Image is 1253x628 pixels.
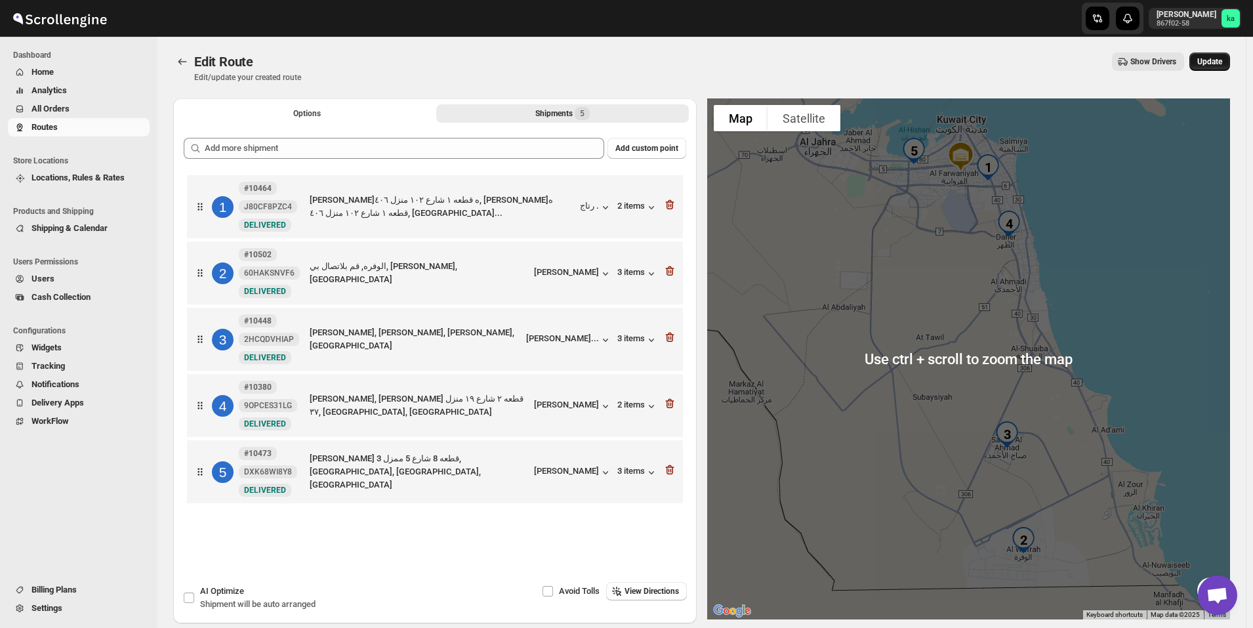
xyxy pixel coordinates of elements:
[244,334,294,345] span: 2HCQDVHIAP
[200,586,244,596] span: AI Optimize
[580,108,585,119] span: 5
[607,138,686,159] button: Add custom point
[8,357,150,375] button: Tracking
[8,219,150,238] button: Shipping & Calendar
[31,122,58,132] span: Routes
[606,582,687,600] button: View Directions
[625,586,679,597] span: View Directions
[8,394,150,412] button: Delivery Apps
[173,52,192,71] button: Routes
[187,374,683,437] div: 4#103809OPCES31LGNewDELIVERED[PERSON_NAME], [PERSON_NAME] قطعه ٢ شارع ١٩ منزل ٣٧, [GEOGRAPHIC_DAT...
[244,287,286,296] span: DELIVERED
[13,156,151,166] span: Store Locations
[31,85,67,95] span: Analytics
[212,196,234,218] div: 1
[187,440,683,503] div: 5#10473DXK68WI8Y8NewDELIVERED[PERSON_NAME] قطعه 8 شارع 5 ممزل 3, [GEOGRAPHIC_DATA], [GEOGRAPHIC_D...
[212,329,234,350] div: 3
[534,400,612,413] div: [PERSON_NAME]
[1112,52,1184,71] button: Show Drivers
[31,67,54,77] span: Home
[989,416,1025,453] div: 3
[1197,56,1222,67] span: Update
[8,118,150,136] button: Routes
[534,466,612,479] button: [PERSON_NAME]
[205,138,604,159] input: Add more shipment
[187,241,683,304] div: 2#1050260HAKSNVF6NewDELIVEREDالوفره, قم بلاتصال بي, [PERSON_NAME], [GEOGRAPHIC_DATA][PERSON_NAME]...
[31,292,91,302] span: Cash Collection
[212,262,234,284] div: 2
[617,267,658,280] button: 3 items
[310,326,521,352] div: [PERSON_NAME], [PERSON_NAME], [PERSON_NAME], [GEOGRAPHIC_DATA]
[8,169,150,187] button: Locations, Rules & Rates
[895,133,932,169] div: 5
[212,461,234,483] div: 5
[244,201,292,212] span: J80CF8PZC4
[1208,611,1226,618] a: Terms (opens in new tab)
[31,416,69,426] span: WorkFlow
[8,81,150,100] button: Analytics
[1005,522,1042,558] div: 2
[617,400,658,413] button: 2 items
[310,452,529,492] div: [PERSON_NAME] قطعه 8 شارع 5 ممزل 3, [GEOGRAPHIC_DATA], [GEOGRAPHIC_DATA], [GEOGRAPHIC_DATA]
[617,333,658,346] button: 3 items
[244,220,286,230] span: DELIVERED
[8,270,150,288] button: Users
[187,175,683,238] div: 1#10464J80CF8PZC4NewDELIVERED[PERSON_NAME]ه قطعه ١ شارع ١٠٢ منزل ٤٠٦, [PERSON_NAME]ه قطعه ١ شارع ...
[1157,9,1216,20] p: [PERSON_NAME]
[212,395,234,417] div: 4
[293,108,321,119] span: Options
[8,100,150,118] button: All Orders
[1222,9,1240,28] span: khaled alrashidi
[200,599,316,609] span: Shipment will be auto arranged
[710,602,754,619] img: Google
[1189,52,1230,71] button: Update
[31,379,79,389] span: Notifications
[10,2,109,35] img: ScrollEngine
[244,353,286,362] span: DELIVERED
[31,603,62,613] span: Settings
[31,274,54,283] span: Users
[526,333,599,343] div: [PERSON_NAME]...
[194,72,301,83] p: Edit/update your created route
[615,143,678,154] span: Add custom point
[8,581,150,599] button: Billing Plans
[8,339,150,357] button: Widgets
[31,361,65,371] span: Tracking
[244,467,292,477] span: DXK68WI8Y8
[8,375,150,394] button: Notifications
[991,205,1027,242] div: 4
[187,308,683,371] div: 3#104482HCQDVHIAPNewDELIVERED[PERSON_NAME], [PERSON_NAME], [PERSON_NAME], [GEOGRAPHIC_DATA][PERSO...
[1227,14,1235,23] text: ka
[13,325,151,336] span: Configurations
[768,105,840,131] button: Show satellite imagery
[244,383,272,392] b: #10380
[310,392,529,419] div: [PERSON_NAME], [PERSON_NAME] قطعه ٢ شارع ١٩ منزل ٣٧, [GEOGRAPHIC_DATA], [GEOGRAPHIC_DATA]
[244,250,272,259] b: #10502
[244,316,272,325] b: #10448
[13,50,151,60] span: Dashboard
[1157,20,1216,28] p: 867f02-58
[559,586,600,596] span: Avoid Tolls
[617,466,658,479] button: 3 items
[617,201,658,214] button: 2 items
[970,149,1006,186] div: 1
[534,267,612,280] button: [PERSON_NAME]
[31,398,84,408] span: Delivery Apps
[13,257,151,267] span: Users Permissions
[31,585,77,595] span: Billing Plans
[526,333,612,346] button: [PERSON_NAME]...
[181,104,434,123] button: All Route Options
[535,107,590,120] div: Shipments
[8,288,150,306] button: Cash Collection
[1197,577,1223,604] button: Map camera controls
[1151,611,1200,618] span: Map data ©2025
[8,412,150,430] button: WorkFlow
[1086,610,1143,619] button: Keyboard shortcuts
[13,206,151,217] span: Products and Shipping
